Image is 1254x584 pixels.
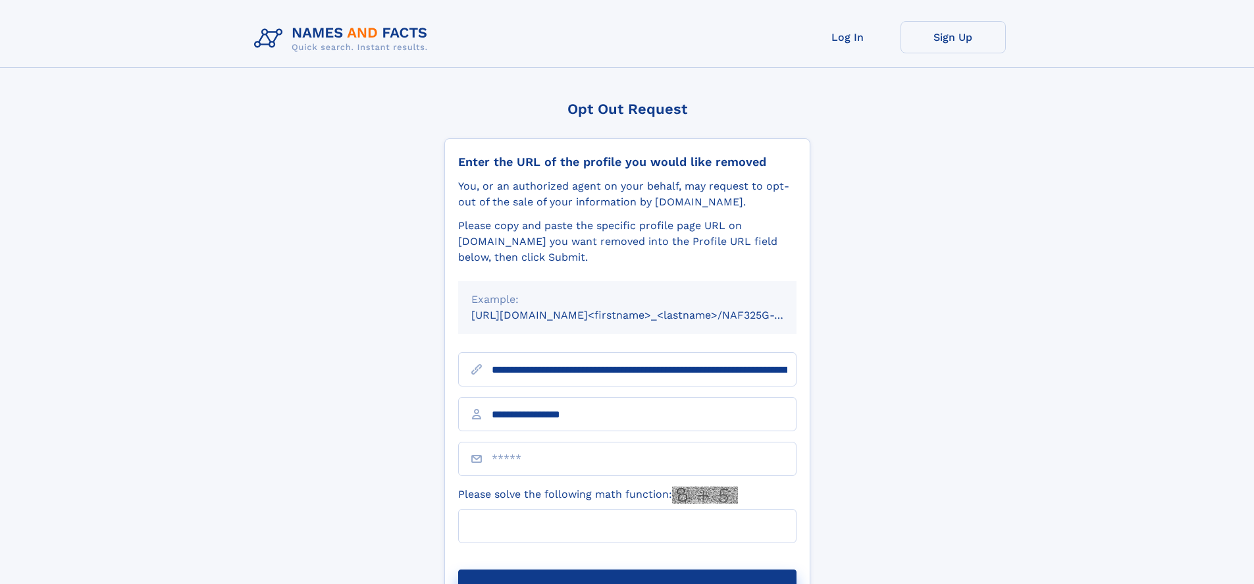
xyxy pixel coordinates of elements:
div: Enter the URL of the profile you would like removed [458,155,797,169]
a: Log In [795,21,901,53]
div: Please copy and paste the specific profile page URL on [DOMAIN_NAME] you want removed into the Pr... [458,218,797,265]
img: Logo Names and Facts [249,21,438,57]
div: Opt Out Request [444,101,810,117]
label: Please solve the following math function: [458,487,738,504]
a: Sign Up [901,21,1006,53]
small: [URL][DOMAIN_NAME]<firstname>_<lastname>/NAF325G-xxxxxxxx [471,309,822,321]
div: Example: [471,292,783,307]
div: You, or an authorized agent on your behalf, may request to opt-out of the sale of your informatio... [458,178,797,210]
